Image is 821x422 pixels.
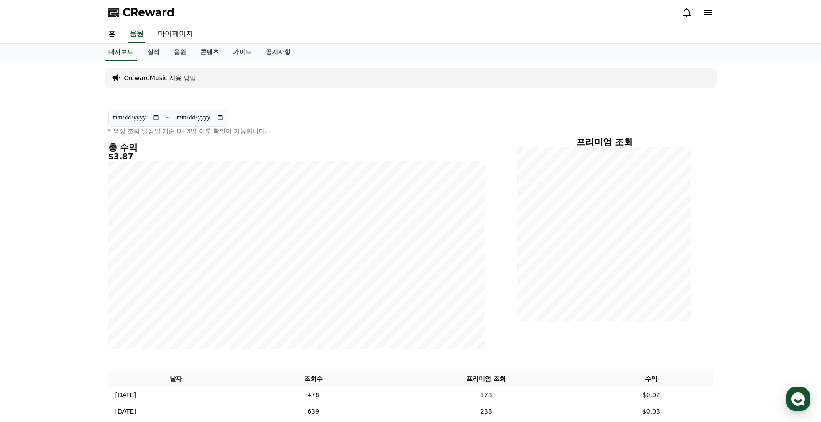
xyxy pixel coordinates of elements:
[259,44,298,61] a: 공지사항
[589,387,713,403] td: $0.02
[101,25,122,43] a: 홈
[115,391,136,400] p: [DATE]
[115,407,136,416] p: [DATE]
[165,112,171,123] p: ~
[137,294,147,301] span: 설정
[226,44,259,61] a: 가이드
[140,44,167,61] a: 실적
[517,137,692,147] h4: 프리미엄 조회
[108,371,244,387] th: 날짜
[151,25,200,43] a: 마이페이지
[244,403,383,420] td: 639
[589,371,713,387] th: 수익
[124,73,196,82] a: CrewardMusic 사용 방법
[114,280,170,303] a: 설정
[128,25,145,43] a: 음원
[589,403,713,420] td: $0.03
[382,387,589,403] td: 178
[108,142,485,152] h4: 총 수익
[81,294,92,301] span: 대화
[58,280,114,303] a: 대화
[108,152,485,161] h5: $3.87
[108,5,175,19] a: CReward
[167,44,193,61] a: 음원
[105,44,137,61] a: 대시보드
[108,127,485,135] p: * 영상 조회 발생일 기준 D+3일 이후 확인이 가능합니다.
[122,5,175,19] span: CReward
[3,280,58,303] a: 홈
[382,371,589,387] th: 프리미엄 조회
[382,403,589,420] td: 238
[193,44,226,61] a: 콘텐츠
[244,371,383,387] th: 조회수
[244,387,383,403] td: 478
[28,294,33,301] span: 홈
